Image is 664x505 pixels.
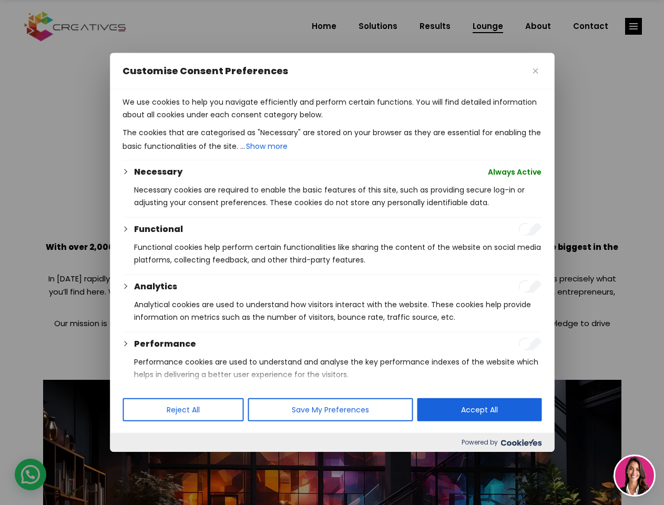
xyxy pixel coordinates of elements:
p: Analytical cookies are used to understand how visitors interact with the website. These cookies h... [134,298,542,324]
input: Enable Performance [518,338,542,350]
img: agent [615,456,654,495]
div: Powered by [110,433,554,452]
button: Save My Preferences [248,398,413,421]
p: Necessary cookies are required to enable the basic features of this site, such as providing secur... [134,184,542,209]
button: Show more [245,139,289,154]
button: Reject All [122,398,243,421]
span: Always Active [488,166,542,178]
button: Performance [134,338,196,350]
img: Cookieyes logo [500,439,542,446]
div: Customise Consent Preferences [110,53,554,452]
button: Accept All [417,398,542,421]
input: Enable Functional [518,223,542,236]
span: Customise Consent Preferences [122,65,288,77]
button: Close [529,65,542,77]
button: Necessary [134,166,182,178]
input: Enable Analytics [518,280,542,293]
img: Close [533,68,538,74]
button: Analytics [134,280,177,293]
p: Performance cookies are used to understand and analyse the key performance indexes of the website... [134,356,542,381]
p: Functional cookies help perform certain functionalities like sharing the content of the website o... [134,241,542,266]
button: Functional [134,223,183,236]
p: The cookies that are categorised as "Necessary" are stored on your browser as they are essential ... [122,126,542,154]
p: We use cookies to help you navigate efficiently and perform certain functions. You will find deta... [122,96,542,121]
